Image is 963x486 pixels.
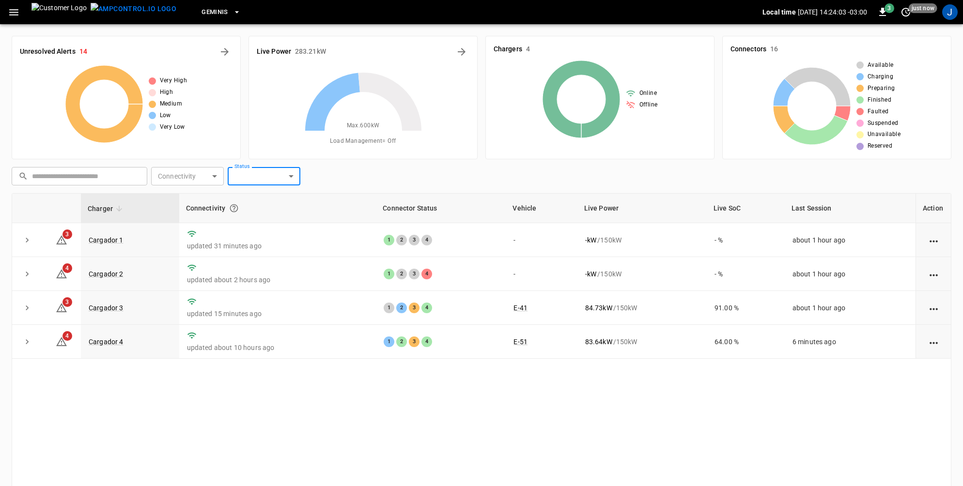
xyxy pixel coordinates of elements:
[396,269,407,279] div: 2
[909,3,937,13] span: just now
[62,331,72,341] span: 4
[421,336,432,347] div: 4
[868,61,894,70] span: Available
[421,269,432,279] div: 4
[187,309,369,319] p: updated 15 minutes ago
[396,303,407,313] div: 2
[585,303,699,313] div: / 150 kW
[160,88,173,97] span: High
[770,44,778,55] h6: 16
[577,194,707,223] th: Live Power
[885,3,894,13] span: 3
[785,223,916,257] td: about 1 hour ago
[160,99,182,109] span: Medium
[20,46,76,57] h6: Unresolved Alerts
[56,304,67,311] a: 3
[257,46,291,57] h6: Live Power
[868,107,889,117] span: Faulted
[707,223,785,257] td: - %
[785,325,916,359] td: 6 minutes ago
[421,235,432,245] div: 4
[928,235,940,245] div: action cell options
[62,297,72,307] span: 3
[868,130,901,139] span: Unavailable
[798,7,867,17] p: [DATE] 14:24:03 -03:00
[639,89,657,98] span: Online
[707,194,785,223] th: Live SoC
[160,111,171,121] span: Low
[160,76,187,86] span: Very High
[187,275,369,285] p: updated about 2 hours ago
[79,46,87,57] h6: 14
[707,257,785,291] td: - %
[160,122,185,132] span: Very Low
[494,44,522,55] h6: Chargers
[898,4,914,20] button: set refresh interval
[585,337,699,347] div: / 150 kW
[730,44,766,55] h6: Connectors
[639,100,658,110] span: Offline
[454,44,469,60] button: Energy Overview
[186,199,370,217] div: Connectivity
[762,7,796,17] p: Local time
[20,267,34,281] button: expand row
[20,233,34,247] button: expand row
[20,334,34,349] button: expand row
[384,269,394,279] div: 1
[20,301,34,315] button: expand row
[916,194,951,223] th: Action
[785,257,916,291] td: about 1 hour ago
[376,194,506,223] th: Connector Status
[707,325,785,359] td: 64.00 %
[928,303,940,313] div: action cell options
[396,235,407,245] div: 2
[89,304,124,312] a: Cargador 3
[409,235,419,245] div: 3
[928,269,940,279] div: action cell options
[225,199,243,217] button: Connection between the charger and our software.
[409,303,419,313] div: 3
[585,269,699,279] div: / 150 kW
[384,235,394,245] div: 1
[89,270,124,278] a: Cargador 2
[217,44,233,60] button: All Alerts
[62,263,72,273] span: 4
[506,194,577,223] th: Vehicle
[928,337,940,347] div: action cell options
[513,304,528,312] a: E-41
[91,3,176,15] img: ampcontrol.io logo
[202,7,228,18] span: Geminis
[513,338,528,346] a: E-51
[89,236,124,244] a: Cargador 1
[942,4,958,20] div: profile-icon
[234,163,249,170] label: Status
[31,3,87,21] img: Customer Logo
[707,291,785,325] td: 91.00 %
[868,141,892,151] span: Reserved
[409,269,419,279] div: 3
[187,241,369,251] p: updated 31 minutes ago
[585,337,612,347] p: 83.64 kW
[56,337,67,345] a: 4
[89,338,124,346] a: Cargador 4
[585,235,699,245] div: / 150 kW
[421,303,432,313] div: 4
[347,121,380,131] span: Max. 600 kW
[187,343,369,352] p: updated about 10 hours ago
[585,269,596,279] p: - kW
[384,336,394,347] div: 1
[585,303,612,313] p: 84.73 kW
[62,229,72,239] span: 3
[868,119,899,128] span: Suspended
[506,223,577,257] td: -
[506,257,577,291] td: -
[868,95,891,105] span: Finished
[868,72,893,82] span: Charging
[56,235,67,243] a: 3
[295,46,326,57] h6: 283.21 kW
[88,203,125,214] span: Charger
[384,303,394,313] div: 1
[785,291,916,325] td: about 1 hour ago
[56,269,67,277] a: 4
[868,84,895,93] span: Preparing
